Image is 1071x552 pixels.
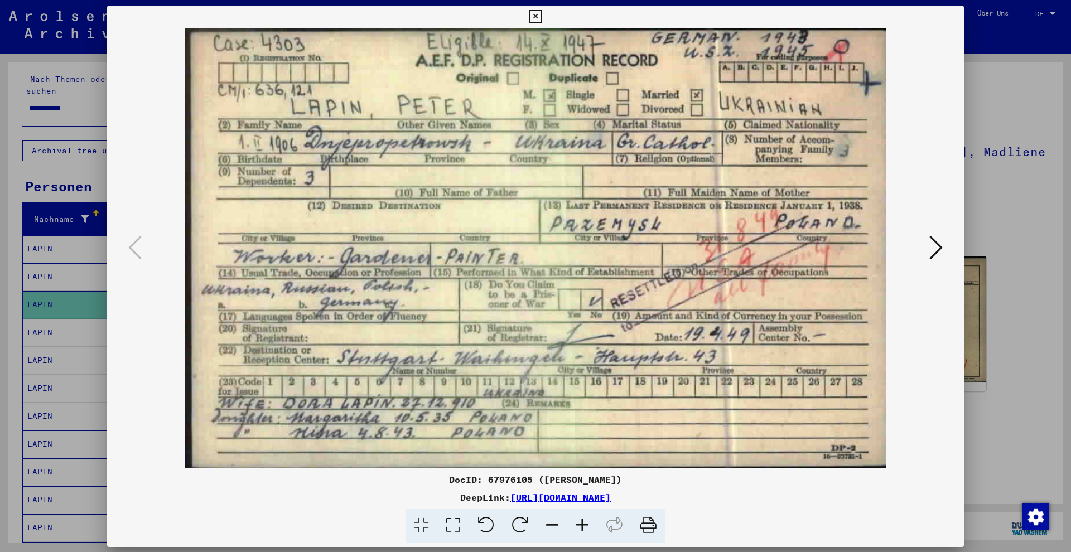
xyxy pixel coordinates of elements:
div: DocID: 67976105 ([PERSON_NAME]) [107,473,964,486]
a: [URL][DOMAIN_NAME] [510,492,611,503]
img: 001.jpg [145,28,926,468]
div: Zustimmung ändern [1022,503,1049,530]
div: DeepLink: [107,491,964,504]
img: Zustimmung ändern [1022,503,1049,530]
